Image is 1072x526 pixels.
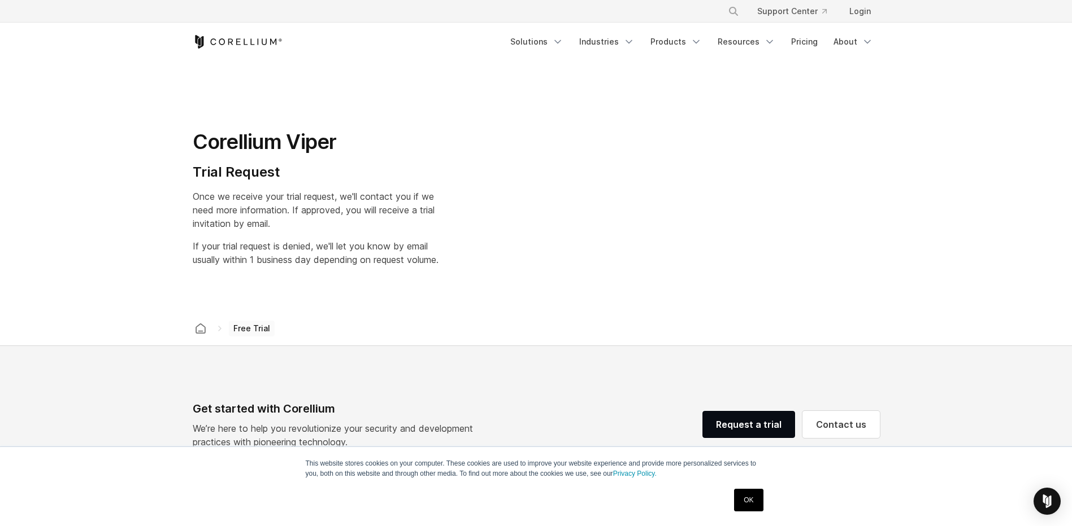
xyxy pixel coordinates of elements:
[193,129,439,155] h1: Corellium Viper
[193,191,435,229] span: Once we receive your trial request, we'll contact you if we need more information. If approved, y...
[802,411,880,438] a: Contact us
[504,32,570,52] a: Solutions
[572,32,641,52] a: Industries
[711,32,782,52] a: Resources
[193,240,439,265] span: If your trial request is denied, we'll let you know by email usually within 1 business day depend...
[644,32,709,52] a: Products
[306,458,767,479] p: This website stores cookies on your computer. These cookies are used to improve your website expe...
[1034,488,1061,515] div: Open Intercom Messenger
[504,32,880,52] div: Navigation Menu
[840,1,880,21] a: Login
[734,489,763,511] a: OK
[784,32,824,52] a: Pricing
[702,411,795,438] a: Request a trial
[723,1,744,21] button: Search
[229,321,275,336] span: Free Trial
[613,470,657,477] a: Privacy Policy.
[193,164,439,181] h4: Trial Request
[193,422,482,449] p: We’re here to help you revolutionize your security and development practices with pioneering tech...
[714,1,880,21] div: Navigation Menu
[193,35,283,49] a: Corellium Home
[190,321,211,336] a: Corellium home
[748,1,836,21] a: Support Center
[193,400,482,417] div: Get started with Corellium
[827,32,880,52] a: About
